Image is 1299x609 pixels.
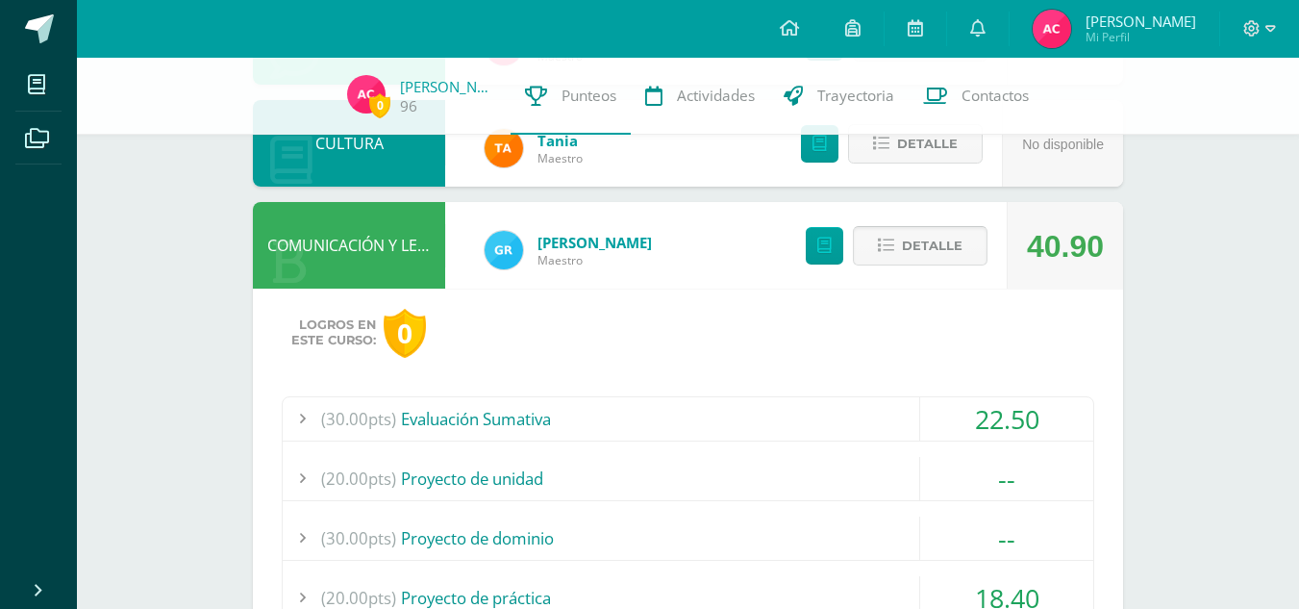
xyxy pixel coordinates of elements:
img: 7b796679ac8a5c7c8476872a402b7861.png [347,75,386,114]
div: -- [920,457,1093,500]
span: (30.00pts) [321,517,396,560]
div: -- [920,517,1093,560]
a: Actividades [631,58,769,135]
a: Tania [537,131,583,150]
a: Contactos [909,58,1043,135]
img: feaeb2f9bb45255e229dc5fdac9a9f6b.png [485,129,523,167]
a: Punteos [511,58,631,135]
span: (30.00pts) [321,397,396,441]
span: Detalle [902,228,962,264]
span: No disponible [1022,137,1104,152]
span: Trayectoria [817,86,894,106]
div: CULTURA [253,100,445,187]
button: Detalle [848,124,983,164]
div: COMUNICACIÓN Y LENGUAJE, IDIOMA ESPAÑOL [253,202,445,289]
div: 0 [384,309,426,358]
img: 47e0c6d4bfe68c431262c1f147c89d8f.png [485,231,523,269]
span: Mi Perfil [1086,29,1196,45]
span: Detalle [897,126,958,162]
img: 7b796679ac8a5c7c8476872a402b7861.png [1033,10,1071,48]
span: 0 [369,93,390,117]
div: Proyecto de dominio [283,517,1093,560]
span: Maestro [537,150,583,166]
a: 96 [400,96,417,116]
span: Actividades [677,86,755,106]
a: [PERSON_NAME] [400,77,496,96]
span: (20.00pts) [321,457,396,500]
a: [PERSON_NAME] [537,233,652,252]
div: 22.50 [920,397,1093,441]
span: Contactos [962,86,1029,106]
span: Punteos [562,86,616,106]
span: Logros en este curso: [291,317,376,348]
a: Trayectoria [769,58,909,135]
button: Detalle [853,226,987,266]
div: 40.90 [1027,203,1104,290]
span: Maestro [537,252,652,268]
div: Evaluación Sumativa [283,397,1093,441]
span: [PERSON_NAME] [1086,12,1196,31]
div: Proyecto de unidad [283,457,1093,500]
